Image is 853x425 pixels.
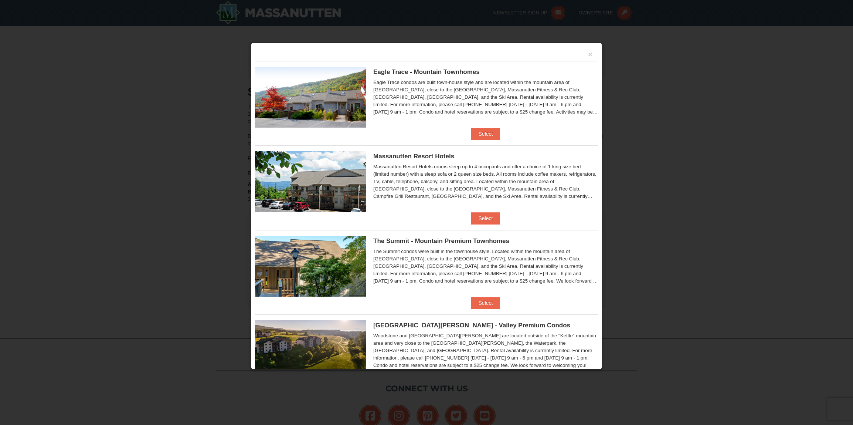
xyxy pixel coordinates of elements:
div: Massanutten Resort Hotels rooms sleep up to 4 occupants and offer a choice of 1 king size bed (li... [373,163,598,200]
img: 19218983-1-9b289e55.jpg [255,67,366,128]
img: 19219034-1-0eee7e00.jpg [255,236,366,297]
button: Select [471,212,500,224]
div: The Summit condos were built in the townhouse style. Located within the mountain area of [GEOGRAP... [373,248,598,285]
button: × [588,51,592,58]
span: Eagle Trace - Mountain Townhomes [373,68,480,75]
button: Select [471,297,500,309]
div: Eagle Trace condos are built town-house style and are located within the mountain area of [GEOGRA... [373,79,598,116]
span: [GEOGRAPHIC_DATA][PERSON_NAME] - Valley Premium Condos [373,322,570,329]
span: The Summit - Mountain Premium Townhomes [373,237,509,244]
div: Woodstone and [GEOGRAPHIC_DATA][PERSON_NAME] are located outside of the "Kettle" mountain area an... [373,332,598,369]
img: 19219026-1-e3b4ac8e.jpg [255,151,366,212]
img: 19219041-4-ec11c166.jpg [255,320,366,381]
button: Select [471,128,500,140]
span: Massanutten Resort Hotels [373,153,454,160]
